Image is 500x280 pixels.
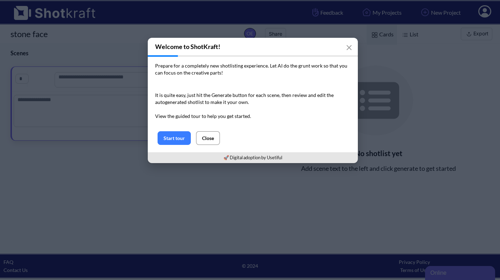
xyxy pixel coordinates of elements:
[5,4,65,13] div: Online
[148,38,358,55] h3: Welcome to ShotKraft!
[223,155,282,160] a: 🚀 Digital adoption by Usetiful
[196,131,220,145] button: Close
[155,63,269,69] span: Prepare for a completely new shotlisting experience.
[158,131,191,145] button: Start tour
[155,92,350,120] p: It is quite easy, just hit the Generate button for each scene, then review and edit the autogener...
